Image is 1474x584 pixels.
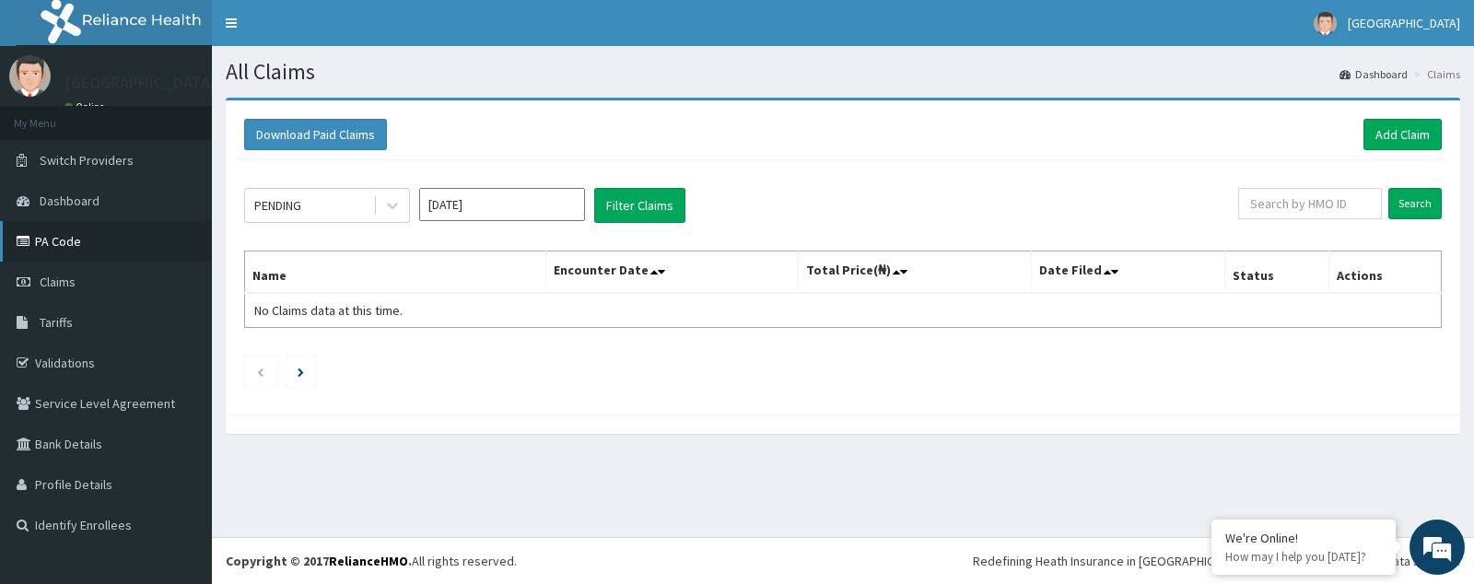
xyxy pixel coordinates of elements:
[1410,66,1460,82] li: Claims
[212,537,1474,584] footer: All rights reserved.
[1225,530,1382,546] div: We're Online!
[254,302,403,319] span: No Claims data at this time.
[1314,12,1337,35] img: User Image
[1348,15,1460,31] span: [GEOGRAPHIC_DATA]
[226,553,412,569] strong: Copyright © 2017 .
[226,60,1460,84] h1: All Claims
[40,152,134,169] span: Switch Providers
[594,188,685,223] button: Filter Claims
[419,188,585,221] input: Select Month and Year
[1225,549,1382,565] p: How may I help you today?
[40,274,76,290] span: Claims
[244,119,387,150] button: Download Paid Claims
[1032,251,1225,294] th: Date Filed
[64,100,109,113] a: Online
[1363,119,1442,150] a: Add Claim
[254,196,301,215] div: PENDING
[798,251,1031,294] th: Total Price(₦)
[1328,251,1441,294] th: Actions
[9,55,51,97] img: User Image
[1339,66,1408,82] a: Dashboard
[329,553,408,569] a: RelianceHMO
[1224,251,1328,294] th: Status
[1388,188,1442,219] input: Search
[973,552,1460,570] div: Redefining Heath Insurance in [GEOGRAPHIC_DATA] using Telemedicine and Data Science!
[40,314,73,331] span: Tariffs
[298,363,304,380] a: Next page
[40,193,99,209] span: Dashboard
[546,251,798,294] th: Encounter Date
[256,363,264,380] a: Previous page
[64,75,216,91] p: [GEOGRAPHIC_DATA]
[245,251,546,294] th: Name
[1238,188,1383,219] input: Search by HMO ID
